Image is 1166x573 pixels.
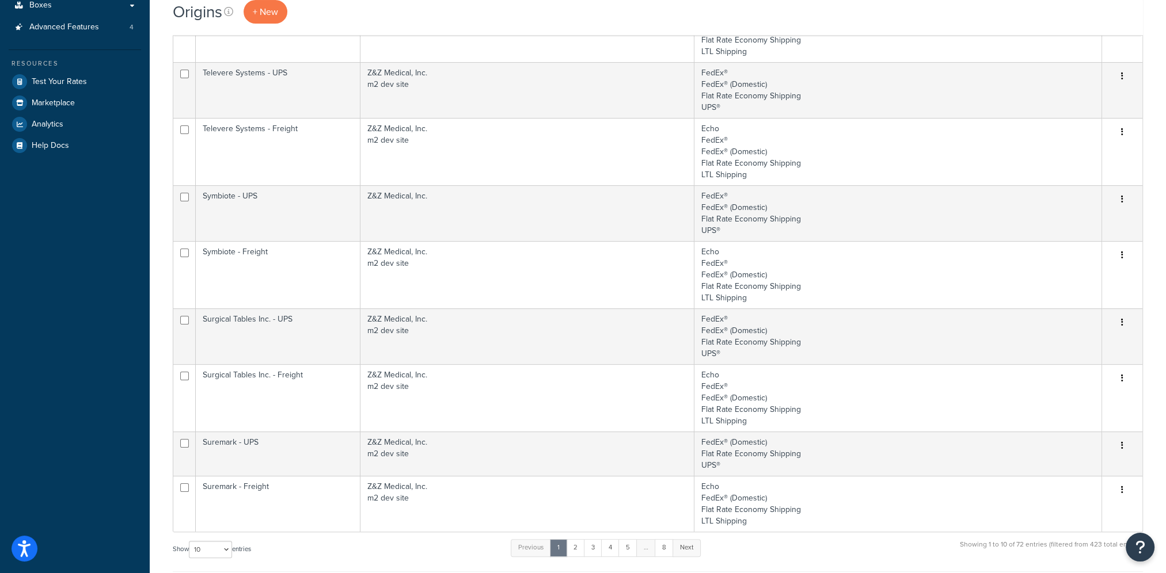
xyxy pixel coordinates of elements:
a: Advanced Features 4 [9,17,141,38]
div: Showing 1 to 10 of 72 entries (filtered from 423 total entries) [960,538,1143,563]
td: Z&Z Medical, Inc. m2 dev site [360,241,694,308]
td: Z&Z Medical, Inc. m2 dev site [360,431,694,476]
td: Televere Systems - UPS [196,62,360,118]
td: Z&Z Medical, Inc. m2 dev site [360,62,694,118]
a: 2 [566,539,585,556]
a: Analytics [9,114,141,135]
td: Echo FedEx® FedEx® (Domestic) Flat Rate Economy Shipping LTL Shipping [694,241,1102,308]
td: FedEx® FedEx® (Domestic) Flat Rate Economy Shipping UPS® [694,62,1102,118]
td: Z&Z Medical, Inc. m2 dev site [360,118,694,185]
td: Surgical Tables Inc. - Freight [196,364,360,431]
a: Help Docs [9,135,141,156]
td: FedEx® (Domestic) Flat Rate Economy Shipping UPS® [694,431,1102,476]
td: Televere Systems - Freight [196,118,360,185]
a: 1 [550,539,567,556]
td: Suremark - Freight [196,476,360,532]
span: 4 [130,22,134,32]
td: FedEx® FedEx® (Domestic) Flat Rate Economy Shipping UPS® [694,185,1102,241]
td: Echo FedEx® FedEx® (Domestic) Flat Rate Economy Shipping LTL Shipping [694,118,1102,185]
span: Analytics [32,120,63,129]
a: 5 [618,539,637,556]
h1: Origins [173,1,222,23]
span: Test Your Rates [32,77,87,87]
div: Resources [9,59,141,68]
td: Echo FedEx® FedEx® (Domestic) Flat Rate Economy Shipping LTL Shipping [694,364,1102,431]
td: Z&Z Medical, Inc. m2 dev site [360,308,694,364]
button: Open Resource Center [1126,533,1154,561]
td: Suremark - UPS [196,431,360,476]
td: Surgical Tables Inc. - UPS [196,308,360,364]
select: Showentries [189,541,232,558]
td: Symbiote - Freight [196,241,360,308]
td: Z&Z Medical, Inc. m2 dev site [360,364,694,431]
span: Help Docs [32,141,69,151]
a: 4 [601,539,620,556]
td: Z&Z Medical, Inc. m2 dev site [360,476,694,532]
a: 8 [655,539,674,556]
span: + New [253,5,278,18]
span: Advanced Features [29,22,99,32]
td: Z&Z Medical, Inc. [360,185,694,241]
td: Symbiote - UPS [196,185,360,241]
a: Next [673,539,701,556]
td: Echo FedEx® (Domestic) Flat Rate Economy Shipping LTL Shipping [694,476,1102,532]
a: Previous [511,539,551,556]
a: 3 [584,539,602,556]
td: FedEx® FedEx® (Domestic) Flat Rate Economy Shipping UPS® [694,308,1102,364]
span: Marketplace [32,98,75,108]
label: Show entries [173,541,251,558]
li: Advanced Features [9,17,141,38]
a: … [636,539,656,556]
a: Test Your Rates [9,71,141,92]
a: Marketplace [9,93,141,113]
span: Boxes [29,1,52,10]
